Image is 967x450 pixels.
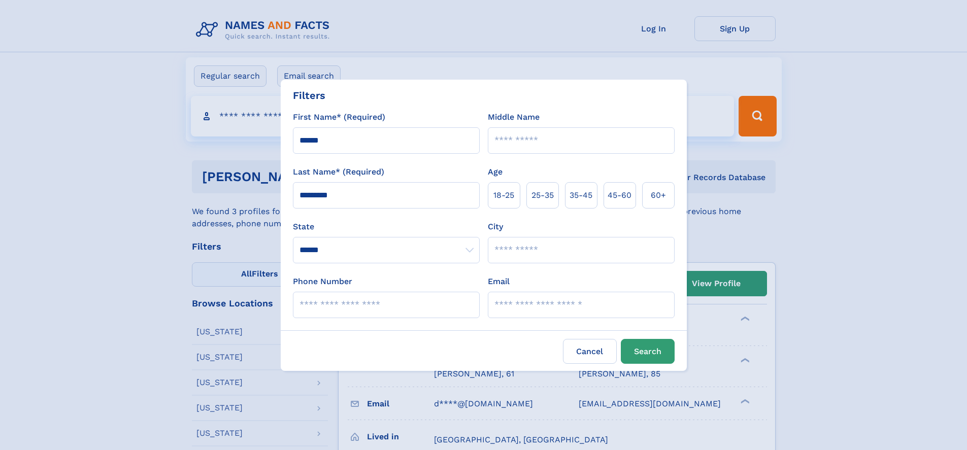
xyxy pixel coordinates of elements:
[488,275,510,288] label: Email
[293,88,325,103] div: Filters
[293,166,384,178] label: Last Name* (Required)
[293,111,385,123] label: First Name* (Required)
[651,189,666,201] span: 60+
[293,275,352,288] label: Phone Number
[570,189,592,201] span: 35‑45
[621,339,675,364] button: Search
[531,189,554,201] span: 25‑35
[293,221,480,233] label: State
[488,221,503,233] label: City
[493,189,514,201] span: 18‑25
[608,189,631,201] span: 45‑60
[488,166,503,178] label: Age
[563,339,617,364] label: Cancel
[488,111,540,123] label: Middle Name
